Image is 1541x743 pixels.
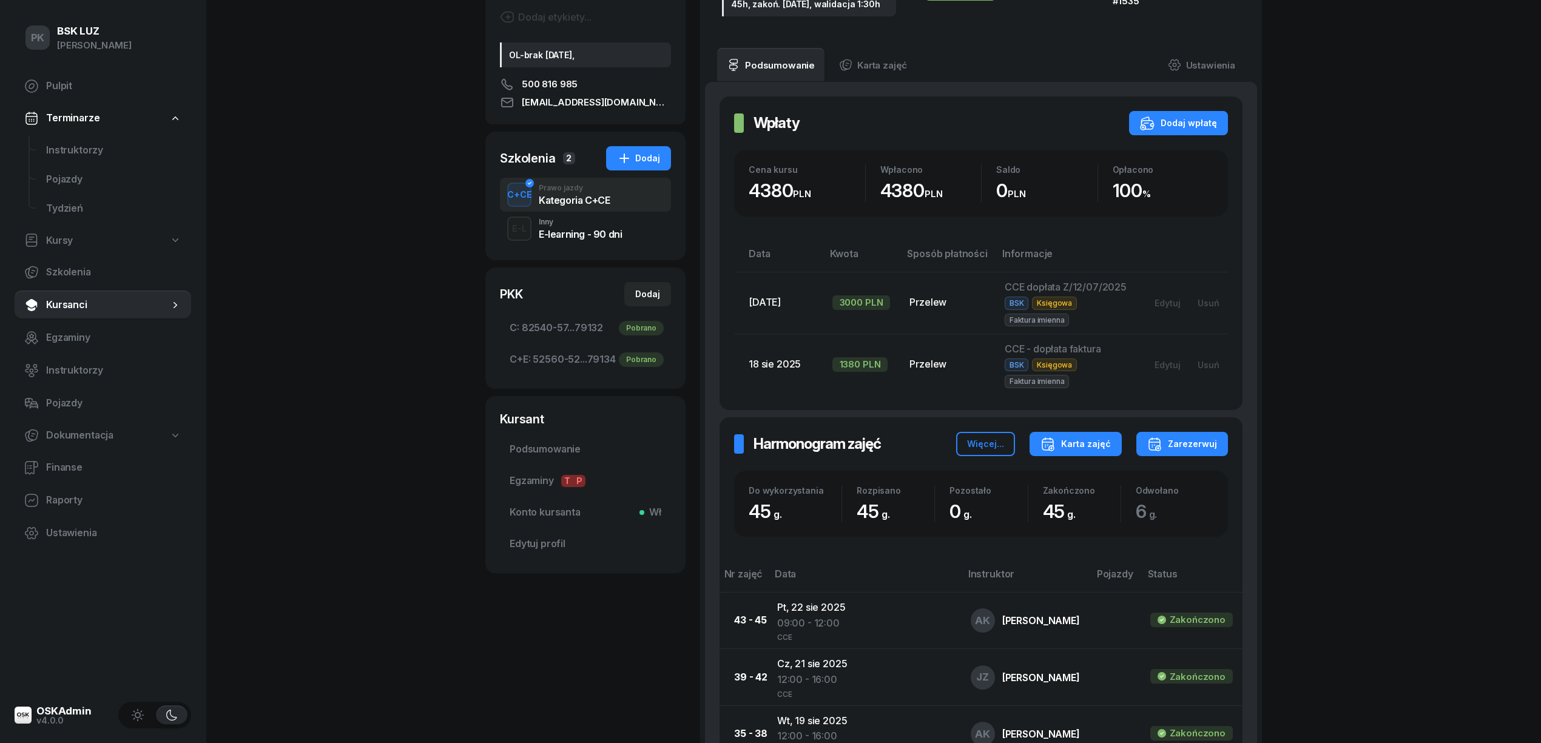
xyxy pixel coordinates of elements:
[15,291,191,320] a: Kursanci
[975,729,990,739] span: AK
[510,473,661,489] span: Egzaminy
[1002,673,1080,682] div: [PERSON_NAME]
[15,356,191,385] a: Instruktorzy
[510,442,661,457] span: Podsumowanie
[500,466,671,496] a: EgzaminyTP
[975,616,990,626] span: AK
[949,485,1027,496] div: Pozostało
[1043,485,1121,496] div: Zakończono
[749,296,781,308] span: [DATE]
[720,566,767,592] th: Nr zajęć
[15,422,191,449] a: Dokumentacja
[15,72,191,101] a: Pulpit
[774,508,782,520] small: g.
[1005,343,1101,355] span: CCE - dopłata faktura
[36,194,191,223] a: Tydzień
[793,188,811,200] small: PLN
[1158,48,1245,82] a: Ustawienia
[1040,437,1111,451] div: Karta zajęć
[1155,298,1181,308] div: Edytuj
[57,26,132,36] div: BSK LUZ
[882,508,890,520] small: g.
[996,164,1098,175] div: Saldo
[539,195,610,205] div: Kategoria C+CE
[967,437,1004,451] div: Więcej...
[46,110,99,126] span: Terminarze
[15,258,191,287] a: Szkolenia
[829,48,917,82] a: Karta zajęć
[57,38,132,53] div: [PERSON_NAME]
[500,498,671,527] a: Konto kursantaWł
[510,505,661,520] span: Konto kursanta
[720,649,767,705] td: 39 - 42
[949,500,1027,523] div: 0
[500,95,671,110] a: [EMAIL_ADDRESS][DOMAIN_NAME]
[619,321,664,335] div: Pobrano
[1141,566,1243,592] th: Status
[46,143,181,158] span: Instruktorzy
[507,217,531,241] button: E-L
[644,505,661,520] span: Wł
[857,485,934,496] div: Rozpisano
[717,48,824,82] a: Podsumowanie
[1005,281,1127,293] span: CCE dopłata Z/12/07/2025
[510,352,661,368] span: 52560-52...79134
[749,180,865,202] div: 4380
[754,434,881,454] h2: Harmonogram zajęć
[635,287,660,301] div: Dodaj
[46,395,181,411] span: Pojazdy
[46,460,181,476] span: Finanse
[1043,500,1082,522] span: 45
[909,357,985,372] div: Przelew
[1136,500,1164,522] span: 6
[925,188,943,200] small: PLN
[500,212,671,246] button: E-LInnyE-learning - 90 dni
[500,286,523,303] div: PKK
[734,246,823,272] th: Data
[1030,432,1122,456] button: Karta zajęć
[31,33,45,43] span: PK
[1032,297,1077,309] span: Księgowa
[963,508,972,520] small: g.
[1005,375,1070,388] span: Faktura imienna
[961,566,1090,592] th: Instruktor
[46,525,181,541] span: Ustawienia
[976,672,989,682] span: JZ
[15,104,191,132] a: Terminarze
[880,180,982,202] div: 4380
[522,95,671,110] span: [EMAIL_ADDRESS][DOMAIN_NAME]
[1008,188,1026,200] small: PLN
[539,184,610,192] div: Prawo jazdy
[1136,432,1228,456] button: Zarezerwuj
[46,363,181,378] span: Instruktorzy
[767,566,961,592] th: Data
[1002,729,1080,739] div: [PERSON_NAME]
[909,295,985,311] div: Przelew
[1155,360,1181,370] div: Edytuj
[500,314,671,343] a: C:82540-57...79132Pobrano
[36,136,191,165] a: Instruktorzy
[46,233,73,249] span: Kursy
[46,428,113,443] span: Dokumentacja
[500,10,592,24] button: Dodaj etykiety...
[46,78,181,94] span: Pulpit
[1129,111,1228,135] button: Dodaj wpłatę
[1142,188,1151,200] small: %
[46,172,181,187] span: Pojazdy
[777,688,951,698] div: CCE
[539,229,622,239] div: E-learning - 90 dni
[767,649,961,705] td: Cz, 21 sie 2025
[1005,297,1029,309] span: BSK
[1090,566,1141,592] th: Pojazdy
[749,500,787,522] span: 45
[749,485,841,496] div: Do wykorzystania
[15,389,191,418] a: Pojazdy
[510,536,661,552] span: Edytuj profil
[1002,616,1080,625] div: [PERSON_NAME]
[507,183,531,207] button: C+CE
[1170,669,1226,685] div: Zakończono
[956,432,1015,456] button: Więcej...
[15,323,191,352] a: Egzaminy
[832,357,888,372] div: 1380 PLN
